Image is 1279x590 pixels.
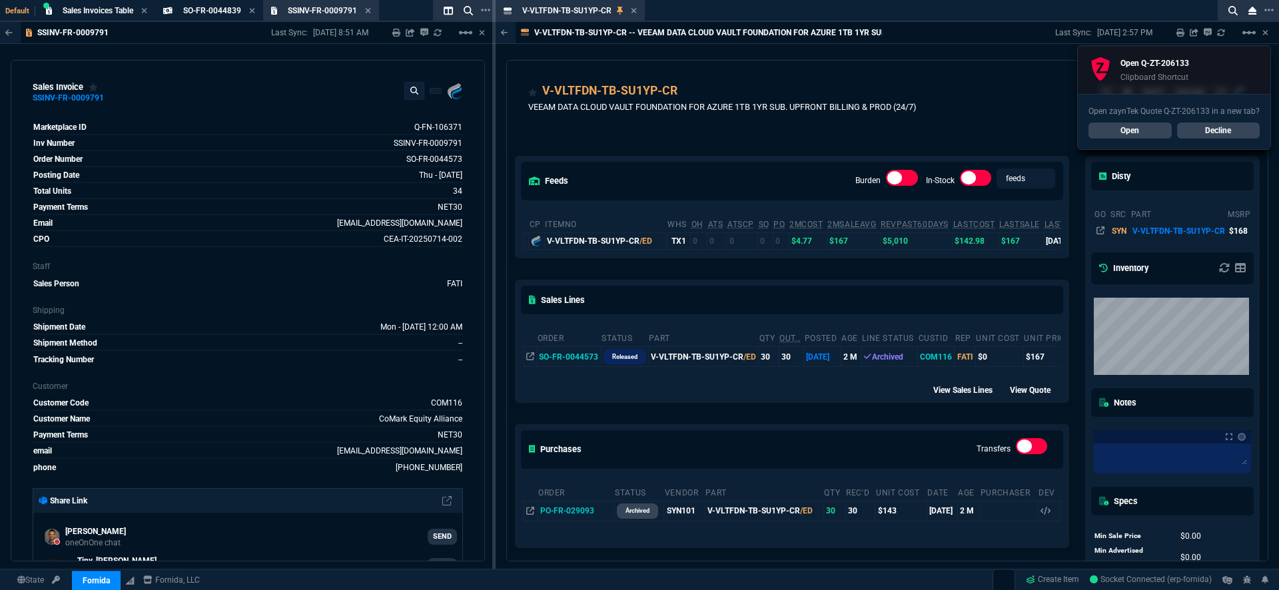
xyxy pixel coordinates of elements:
span: CPO [33,234,49,244]
div: Add to Watchlist [528,82,538,101]
th: part [1130,204,1227,222]
nx-icon: Open In Opposite Panel [526,506,534,515]
div: SSINV-FR-0009791 [33,97,104,99]
a: [EMAIL_ADDRESS][DOMAIN_NAME] [337,446,462,455]
abbr: Avg Sale from SO invoices for 2 months [827,220,876,229]
p: Open zaynTek Quote Q-ZT-206133 in a new tab? [1088,105,1260,117]
div: Transfers [1016,438,1048,459]
td: SO-FR-0044573 [537,347,601,367]
p: Tiny, [PERSON_NAME] [77,555,157,567]
td: 30 [845,501,875,521]
th: Vendor [664,482,705,501]
tr: mbensch@ceagrain.com [33,444,463,459]
span: -- [458,338,462,348]
span: /ED [800,506,813,515]
h5: Notes [1099,396,1136,409]
tr: 580-242-0515 [33,461,463,474]
nx-icon: Open In Opposite Panel [526,352,534,362]
p: Clipboard Shortcut [1120,72,1189,83]
a: -- [458,355,462,364]
p: VEEAM DATA CLOUD VAULT FOUNDATION FOR AZURE 1TB 1YR SUB. UPFRONT BILLING & PROD (24/7) [528,101,916,113]
td: Min Sale Price [1094,529,1167,543]
span: Marketplace ID [33,123,87,132]
th: Date [927,482,957,501]
th: WHS [667,214,690,233]
a: Hide Workbench [1262,27,1268,38]
nx-icon: Back to Table [5,28,13,37]
th: Status [614,482,664,501]
th: Part [648,328,758,347]
a: Open [1088,123,1172,139]
a: SEND [428,529,457,545]
tr: undefined [33,200,463,215]
p: Last Sync: [1055,27,1097,38]
nx-icon: Close Workbench [1243,3,1262,19]
p: Staff [33,260,463,272]
nx-icon: Search [1223,3,1243,19]
p: V-VLTFDN-TB-SU1YP-CR -- VEEAM DATA CLOUD VAULT FOUNDATION FOR AZURE 1TB 1YR SUB. UPFRONT BILLING ... [534,27,1014,38]
th: Purchaser [980,482,1038,501]
th: Unit Price [1023,328,1074,347]
label: Burden [855,176,881,185]
td: FATI [955,347,975,367]
span: Payment Terms [33,430,88,440]
td: 0 [727,232,758,249]
th: go [1094,204,1110,222]
span: SO-FR-0044839 [183,6,241,15]
tr: undefined [1094,543,1251,571]
span: Shipment Date [33,322,85,332]
span: FATI [447,279,462,288]
td: [DATE] [1044,232,1110,249]
nx-icon: Open New Tab [1264,4,1274,17]
span: Sales Person [33,279,79,288]
span: Socket Connected (erp-fornida) [1090,575,1212,585]
abbr: Avg cost of all PO invoices for 2 months [789,220,823,229]
a: Hide Workbench [479,27,485,38]
div: Sales Invoice [33,82,98,93]
span: Default [5,7,35,15]
div: Archived [864,351,915,363]
abbr: Total units in inventory => minus on SO => plus on PO [708,220,723,229]
span: 0 [1180,553,1201,562]
td: $5,010 [880,232,952,249]
td: 2 M [957,501,980,521]
span: Posting Date [33,170,79,180]
th: Order [538,482,614,501]
span: V-VLTFDN-TB-SU1YP-CR [522,6,612,15]
nx-icon: Close Tab [365,6,371,17]
span: Customer Name [33,414,90,424]
td: 0 [758,232,773,249]
td: 2 M [841,347,861,367]
span: Tracking Number [33,355,94,364]
tr: undefined [33,184,463,199]
p: Shipping [33,304,463,316]
a: Chris.Hernandez@fornida.com [39,523,457,550]
td: 30 [823,501,845,521]
abbr: Total units in inventory. [691,220,703,229]
td: TX1 [667,232,690,249]
tr: See Marketplace Order [33,137,463,151]
a: Fa17IcxBBDo3TROSAACA [1090,574,1212,586]
th: Status [601,328,648,347]
td: $168 [1227,222,1254,238]
span: Inv Number [33,139,75,148]
mat-icon: Example home icon [458,25,474,41]
a: CoMark Equity Alliance [379,414,462,424]
a: See Marketplace Order [394,139,462,148]
a: API TOKEN [48,574,64,586]
abbr: Total units on open Sales Orders [759,220,769,229]
nx-icon: Search [458,3,478,19]
p: Released [612,352,638,362]
td: 0 [691,232,707,249]
span: email [33,446,52,455]
span: 0 [1180,531,1201,541]
td: Min Advertised Price [1094,543,1167,571]
th: Age [957,482,980,501]
th: Dev [1038,482,1061,501]
div: View Sales Lines [933,383,1005,396]
span: phone [33,463,56,472]
tr: undefined [33,396,463,411]
span: Sales Invoices Table [63,6,133,15]
td: $142.98 [953,232,999,249]
label: In-Stock [926,176,955,185]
